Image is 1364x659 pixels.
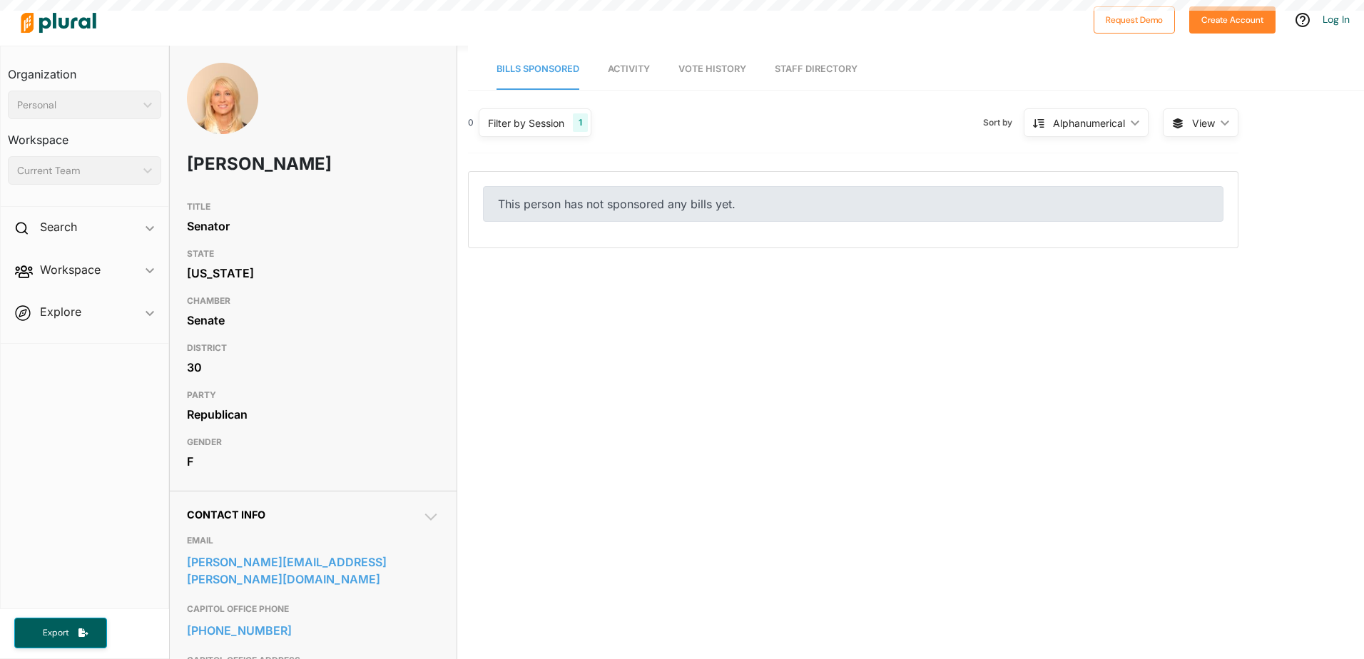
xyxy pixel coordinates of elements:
div: Current Team [17,163,138,178]
div: This person has not sponsored any bills yet. [483,186,1223,222]
div: F [187,451,439,472]
div: Senate [187,310,439,331]
button: Export [14,618,107,648]
h3: TITLE [187,198,439,215]
div: Senator [187,215,439,237]
a: Bills Sponsored [497,49,579,90]
h2: Search [40,219,77,235]
h3: CAPITOL OFFICE PHONE [187,601,439,618]
span: Sort by [983,116,1024,129]
a: Vote History [678,49,746,90]
h3: DISTRICT [187,339,439,357]
button: Create Account [1189,6,1276,34]
div: 30 [187,357,439,378]
div: Alphanumerical [1053,116,1125,131]
h3: GENDER [187,434,439,451]
span: Export [33,627,78,639]
div: [US_STATE] [187,262,439,284]
img: Headshot of Renee Erickson [187,63,258,167]
span: Vote History [678,63,746,74]
span: Bills Sponsored [497,63,579,74]
a: [PHONE_NUMBER] [187,620,439,641]
button: Request Demo [1094,6,1175,34]
a: Log In [1323,13,1350,26]
div: 1 [573,113,588,132]
h3: STATE [187,245,439,262]
div: Republican [187,404,439,425]
h1: [PERSON_NAME] [187,143,338,185]
h3: Workspace [8,119,161,150]
div: Filter by Session [488,116,564,131]
a: Create Account [1189,11,1276,26]
a: Request Demo [1094,11,1175,26]
div: Personal [17,98,138,113]
h3: Organization [8,53,161,85]
h3: PARTY [187,387,439,404]
div: 0 [468,116,474,129]
a: Activity [608,49,650,90]
h3: EMAIL [187,532,439,549]
a: Staff Directory [775,49,857,90]
span: Activity [608,63,650,74]
a: [PERSON_NAME][EMAIL_ADDRESS][PERSON_NAME][DOMAIN_NAME] [187,551,439,590]
h3: CHAMBER [187,292,439,310]
span: Contact Info [187,509,265,521]
span: View [1192,116,1215,131]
